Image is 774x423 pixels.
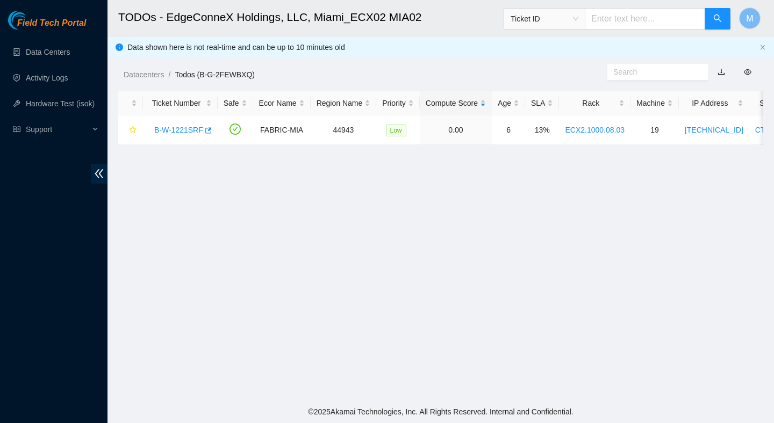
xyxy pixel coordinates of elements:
button: search [705,8,730,30]
span: check-circle [230,123,241,135]
span: read [13,126,20,133]
a: Data Centers [26,48,70,56]
span: Support [26,119,89,140]
td: 44943 [311,115,377,145]
a: download [718,68,725,76]
a: [TECHNICAL_ID] [685,126,743,134]
td: 19 [630,115,679,145]
td: FABRIC-MIA [253,115,311,145]
input: Search [613,66,694,78]
img: Akamai Technologies [8,11,54,30]
span: search [713,14,722,24]
span: double-left [91,164,107,184]
a: Hardware Test (isok) [26,99,95,108]
span: Field Tech Portal [17,18,86,28]
span: Ticket ID [511,11,578,27]
a: Activity Logs [26,74,68,82]
a: Todos (B-G-2FEWBXQ) [175,70,255,79]
button: star [124,121,137,138]
td: 13% [525,115,559,145]
footer: © 2025 Akamai Technologies, Inc. All Rights Reserved. Internal and Confidential. [107,400,774,423]
a: ECX2.1000.08.03 [565,126,625,134]
button: download [709,63,733,81]
span: star [129,126,137,135]
a: B-W-1221SRF [154,126,203,134]
a: Akamai TechnologiesField Tech Portal [8,19,86,33]
button: M [739,8,761,29]
td: 6 [492,115,525,145]
a: Datacenters [124,70,164,79]
button: close [759,44,766,51]
input: Enter text here... [585,8,705,30]
td: 0.00 [420,115,492,145]
span: eye [744,68,751,76]
span: Low [386,125,406,136]
span: M [746,12,753,25]
span: / [168,70,170,79]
